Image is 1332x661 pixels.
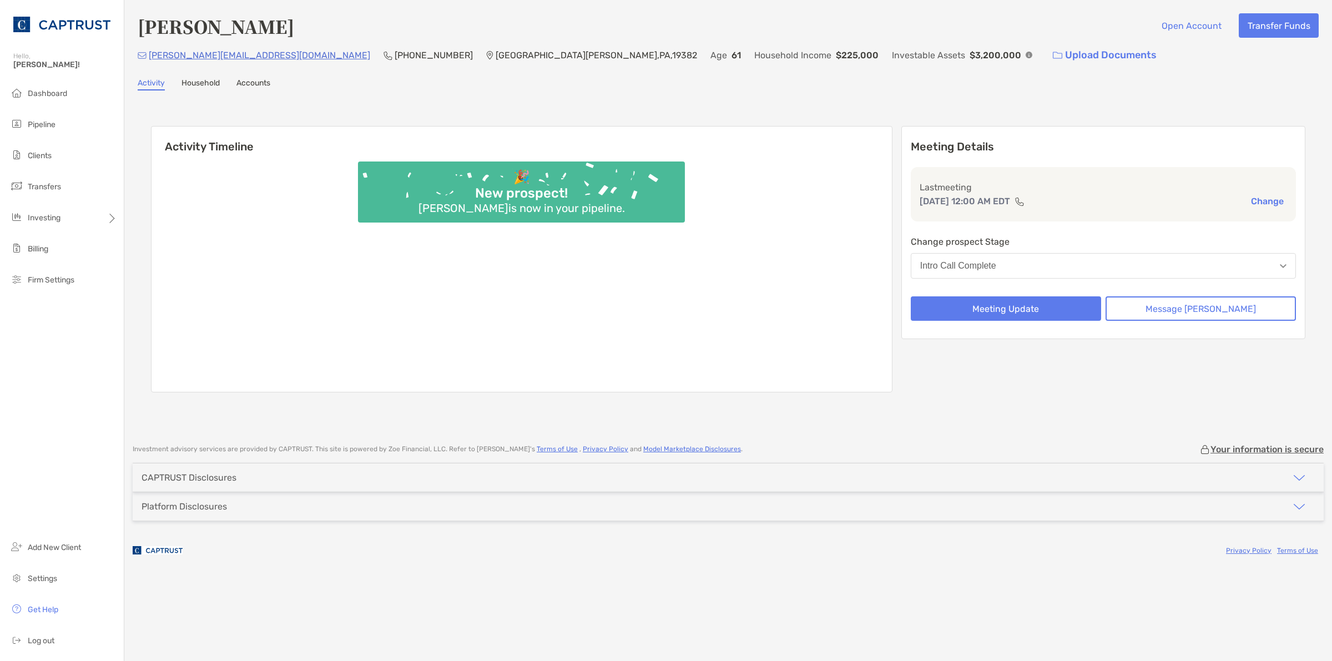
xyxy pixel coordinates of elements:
button: Message [PERSON_NAME] [1106,296,1296,321]
span: Firm Settings [28,275,74,285]
img: communication type [1015,197,1025,206]
img: pipeline icon [10,117,23,130]
img: Info Icon [1026,52,1032,58]
button: Intro Call Complete [911,253,1296,279]
span: [PERSON_NAME]! [13,60,117,69]
a: Activity [138,78,165,90]
img: Open dropdown arrow [1280,264,1286,268]
span: Dashboard [28,89,67,98]
h4: [PERSON_NAME] [138,13,294,39]
button: Change [1248,195,1287,207]
div: Platform Disclosures [142,501,227,512]
img: clients icon [10,148,23,162]
span: Add New Client [28,543,81,552]
p: 61 [731,48,741,62]
p: Investment advisory services are provided by CAPTRUST . This site is powered by Zoe Financial, LL... [133,445,743,453]
img: billing icon [10,241,23,255]
p: Change prospect Stage [911,235,1296,249]
img: transfers icon [10,179,23,193]
span: Clients [28,151,52,160]
img: investing icon [10,210,23,224]
p: Age [710,48,727,62]
img: get-help icon [10,602,23,615]
p: $225,000 [836,48,879,62]
p: [DATE] 12:00 AM EDT [920,194,1010,208]
p: Meeting Details [911,140,1296,154]
img: Phone Icon [384,51,392,60]
button: Meeting Update [911,296,1101,321]
img: Email Icon [138,52,147,59]
a: Terms of Use [1277,547,1318,554]
span: Settings [28,574,57,583]
p: Last meeting [920,180,1287,194]
div: 🎉 [509,169,534,185]
img: icon arrow [1293,500,1306,513]
img: company logo [133,538,183,563]
div: [PERSON_NAME] is now in your pipeline. [414,201,629,215]
a: Accounts [236,78,270,90]
div: New prospect! [471,185,572,201]
span: Log out [28,636,54,645]
a: Household [181,78,220,90]
a: Privacy Policy [1226,547,1272,554]
img: firm-settings icon [10,273,23,286]
span: Billing [28,244,48,254]
span: Pipeline [28,120,56,129]
p: Investable Assets [892,48,965,62]
button: Open Account [1153,13,1230,38]
span: Transfers [28,182,61,191]
img: dashboard icon [10,86,23,99]
a: Upload Documents [1046,43,1164,67]
p: Household Income [754,48,831,62]
img: CAPTRUST Logo [13,4,110,44]
a: Privacy Policy [583,445,628,453]
p: Your information is secure [1210,444,1324,455]
img: Location Icon [486,51,493,60]
img: add_new_client icon [10,540,23,553]
img: logout icon [10,633,23,647]
img: button icon [1053,52,1062,59]
img: icon arrow [1293,471,1306,485]
span: Get Help [28,605,58,614]
div: CAPTRUST Disclosures [142,472,236,483]
span: Investing [28,213,60,223]
p: [GEOGRAPHIC_DATA][PERSON_NAME] , PA , 19382 [496,48,697,62]
a: Model Marketplace Disclosures [643,445,741,453]
img: settings icon [10,571,23,584]
div: Intro Call Complete [920,261,996,271]
a: Terms of Use [537,445,578,453]
p: [PHONE_NUMBER] [395,48,473,62]
button: Transfer Funds [1239,13,1319,38]
p: [PERSON_NAME][EMAIL_ADDRESS][DOMAIN_NAME] [149,48,370,62]
p: $3,200,000 [970,48,1021,62]
h6: Activity Timeline [152,127,892,153]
